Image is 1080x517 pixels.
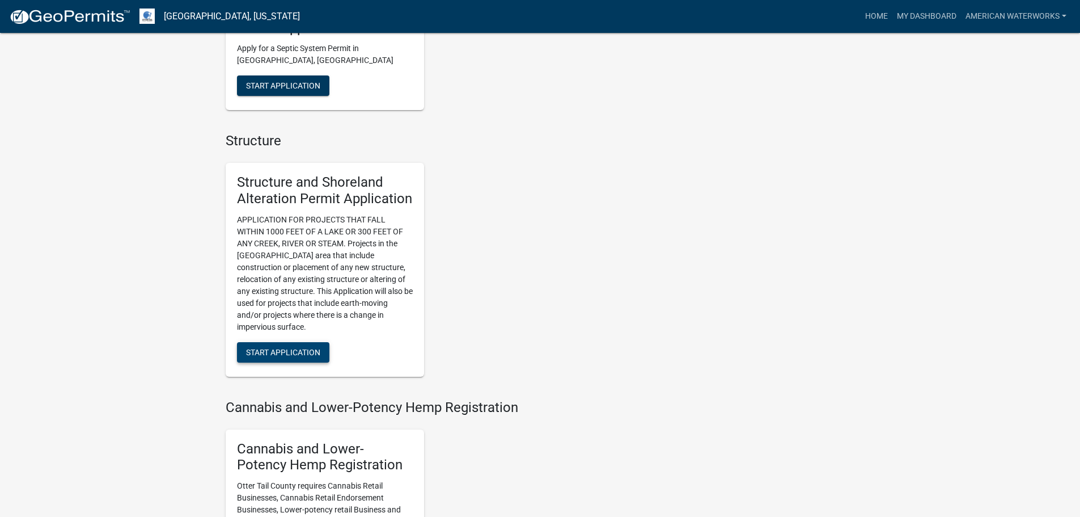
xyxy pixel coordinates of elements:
[246,81,320,90] span: Start Application
[164,7,300,26] a: [GEOGRAPHIC_DATA], [US_STATE]
[237,342,329,363] button: Start Application
[226,400,639,416] h4: Cannabis and Lower-Potency Hemp Registration
[237,174,413,207] h5: Structure and Shoreland Alteration Permit Application
[861,6,892,27] a: Home
[226,133,639,149] h4: Structure
[246,347,320,356] span: Start Application
[237,441,413,474] h5: Cannabis and Lower-Potency Hemp Registration
[237,75,329,96] button: Start Application
[961,6,1071,27] a: American Waterworks
[139,9,155,24] img: Otter Tail County, Minnesota
[892,6,961,27] a: My Dashboard
[237,214,413,333] p: APPLICATION FOR PROJECTS THAT FALL WITHIN 1000 FEET OF A LAKE OR 300 FEET OF ANY CREEK, RIVER OR ...
[237,43,413,66] p: Apply for a Septic System Permit in [GEOGRAPHIC_DATA], [GEOGRAPHIC_DATA]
